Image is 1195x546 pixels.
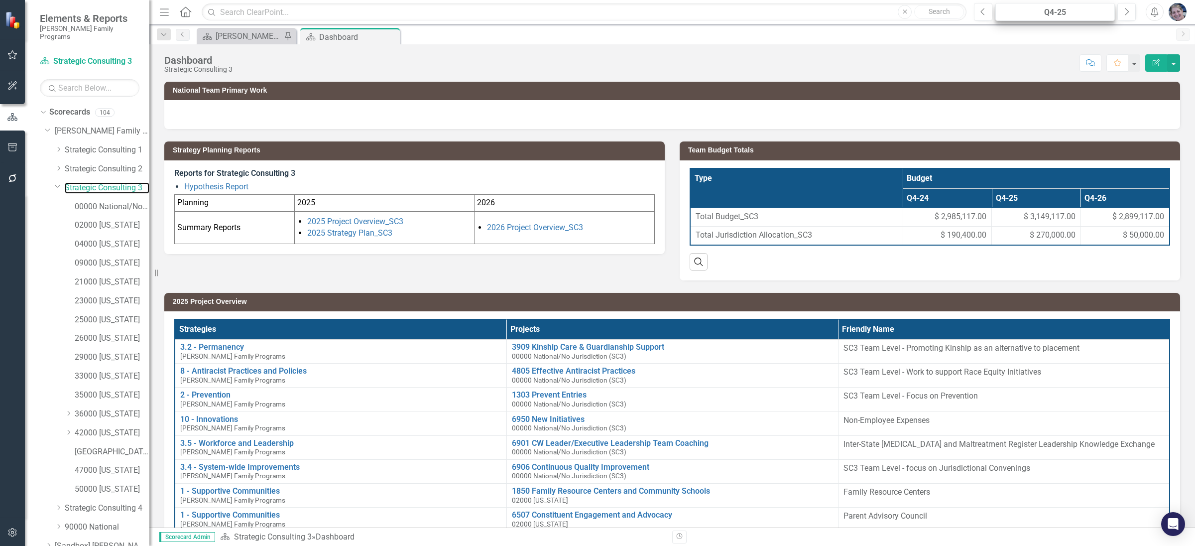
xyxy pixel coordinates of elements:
[506,508,838,532] td: Double-Click to Edit Right Click for Context Menu
[202,3,966,21] input: Search ClearPoint...
[75,220,149,231] a: 02000 [US_STATE]
[40,56,139,67] a: Strategic Consulting 3
[843,487,930,497] span: Family Resource Centers
[65,522,149,533] a: 90000 National
[40,79,139,97] input: Search Below...
[175,388,506,411] td: Double-Click to Edit Right Click for Context Menu
[843,463,1030,473] span: SC3 Team Level - focus on Jurisdictional Convenings
[75,427,149,439] a: 42000 [US_STATE]
[173,87,1175,94] h3: National Team Primary Work
[1112,211,1164,223] span: $ 2,899,117.00
[1030,230,1075,241] span: $ 270,000.00
[838,484,1170,508] td: Double-Click to Edit
[1024,211,1075,223] span: $ 3,149,117.00
[1161,512,1185,536] div: Open Intercom Messenger
[199,30,281,42] a: [PERSON_NAME] Overview
[75,352,149,363] a: 29000 [US_STATE]
[180,487,501,496] a: 1 - Supportive Communities
[316,532,355,542] div: Dashboard
[506,364,838,388] td: Double-Click to Edit Right Click for Context Menu
[180,343,501,352] a: 3.2 - Permanency
[175,508,506,532] td: Double-Click to Edit Right Click for Context Menu
[843,439,1155,449] span: Inter-State [MEDICAL_DATA] and Maltreatment Register Leadership Knowledge Exchange
[75,390,149,401] a: 35000 [US_STATE]
[180,463,501,472] a: 3.4 - System-wide Improvements
[175,484,506,508] td: Double-Click to Edit Right Click for Context Menu
[220,532,665,543] div: »
[941,230,986,241] span: $ 190,400.00
[843,343,1079,353] span: SC3 Team Level - Promoting Kinship as an alternative to placement
[180,415,501,424] a: 10 - Innovations
[1169,3,1187,21] button: Diane Gillian
[506,435,838,459] td: Double-Click to Edit Right Click for Context Menu
[180,520,285,528] span: [PERSON_NAME] Family Programs
[180,376,285,384] span: [PERSON_NAME] Family Programs
[75,484,149,495] a: 50000 [US_STATE]
[696,230,898,241] span: Total Jurisdiction Allocation_SC3
[184,182,248,191] a: Hypothesis Report
[65,144,149,156] a: Strategic Consulting 1
[506,339,838,363] td: Double-Click to Edit Right Click for Context Menu
[180,391,501,400] a: 2 - Prevention
[914,5,964,19] button: Search
[512,511,833,520] a: 6507 Constituent Engagement and Advocacy
[512,439,833,448] a: 6901 CW Leader/Executive Leadership Team Coaching
[838,339,1170,363] td: Double-Click to Edit
[1123,230,1164,241] span: $ 50,000.00
[75,314,149,326] a: 25000 [US_STATE]
[512,448,626,456] span: 00000 National/No Jurisdiction (SC3)
[180,472,285,480] span: [PERSON_NAME] Family Programs
[175,364,506,388] td: Double-Click to Edit Right Click for Context Menu
[843,367,1041,377] span: SC3 Team Level - Work to support Race Equity Initiatives
[475,195,655,212] td: 2026
[75,371,149,382] a: 33000 [US_STATE]
[175,195,295,212] td: Planning
[234,532,312,542] a: Strategic Consulting 3
[843,511,927,521] span: Parent Advisory Council
[506,388,838,411] td: Double-Click to Edit Right Click for Context Menu
[175,459,506,483] td: Double-Click to Edit Right Click for Context Menu
[838,364,1170,388] td: Double-Click to Edit
[173,146,660,154] h3: Strategy Planning Reports
[180,400,285,408] span: [PERSON_NAME] Family Programs
[75,201,149,213] a: 00000 National/No Jurisdiction (SC3)
[838,388,1170,411] td: Double-Click to Edit
[512,472,626,480] span: 00000 National/No Jurisdiction (SC3)
[838,435,1170,459] td: Double-Click to Edit
[512,496,568,504] span: 02000 [US_STATE]
[216,30,281,42] div: [PERSON_NAME] Overview
[75,239,149,250] a: 04000 [US_STATE]
[75,276,149,288] a: 21000 [US_STATE]
[65,163,149,175] a: Strategic Consulting 2
[319,31,397,43] div: Dashboard
[512,487,833,496] a: 1850 Family Resource Centers and Community Schools
[75,446,149,458] a: [GEOGRAPHIC_DATA][US_STATE]
[75,465,149,476] a: 47000 [US_STATE]
[55,126,149,137] a: [PERSON_NAME] Family Programs
[177,222,292,234] p: Summary Reports
[65,503,149,514] a: Strategic Consulting 4
[512,463,833,472] a: 6906 Continuous Quality Improvement
[175,339,506,363] td: Double-Click to Edit Right Click for Context Menu
[180,496,285,504] span: [PERSON_NAME] Family Programs
[843,415,930,425] span: Non-Employee Expenses
[838,411,1170,435] td: Double-Click to Edit
[40,12,139,24] span: Elements & Reports
[75,409,149,420] a: 36000 [US_STATE]
[512,415,833,424] a: 6950 New Initiatives
[180,439,501,448] a: 3.5 - Workforce and Leadership
[512,391,833,400] a: 1303 Prevent Entries
[49,107,90,118] a: Scorecards
[843,391,978,401] span: SC3 Team Level - Focus on Prevention
[995,3,1115,21] button: Q4-25
[180,352,285,360] span: [PERSON_NAME] Family Programs
[307,217,403,226] a: 2025 Project Overview_SC3
[75,333,149,344] a: 26000 [US_STATE]
[95,108,115,117] div: 104
[5,11,22,28] img: ClearPoint Strategy
[175,435,506,459] td: Double-Click to Edit Right Click for Context Menu
[512,343,833,352] a: 3909 Kinship Care & Guardianship Support
[696,211,898,223] span: Total Budget_SC3
[512,367,833,376] a: 4805 Effective Antiracist Practices
[75,295,149,307] a: 23000 [US_STATE]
